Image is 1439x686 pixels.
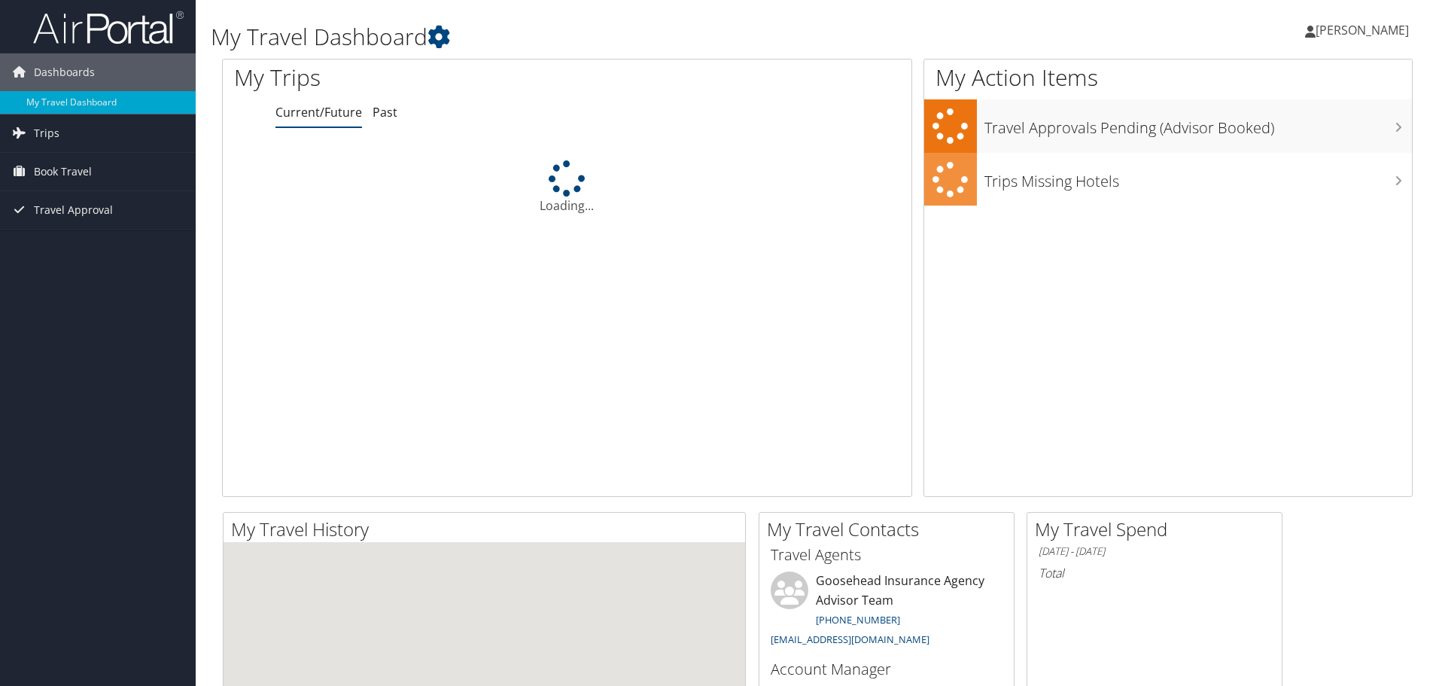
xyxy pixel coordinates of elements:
[1039,544,1270,559] h6: [DATE] - [DATE]
[771,633,929,646] a: [EMAIL_ADDRESS][DOMAIN_NAME]
[223,160,911,215] div: Loading...
[984,163,1412,192] h3: Trips Missing Hotels
[34,191,113,229] span: Travel Approval
[767,517,1014,542] h2: My Travel Contacts
[275,104,362,120] a: Current/Future
[34,114,59,152] span: Trips
[373,104,397,120] a: Past
[34,153,92,191] span: Book Travel
[1305,8,1424,53] a: [PERSON_NAME]
[234,62,613,93] h1: My Trips
[33,10,184,45] img: airportal-logo.png
[763,572,1010,652] li: Goosehead Insurance Agency Advisor Team
[1035,517,1282,542] h2: My Travel Spend
[924,62,1412,93] h1: My Action Items
[771,659,1002,680] h3: Account Manager
[984,110,1412,139] h3: Travel Approvals Pending (Advisor Booked)
[816,613,900,627] a: [PHONE_NUMBER]
[34,53,95,91] span: Dashboards
[924,99,1412,153] a: Travel Approvals Pending (Advisor Booked)
[211,21,1020,53] h1: My Travel Dashboard
[1039,565,1270,581] h6: Total
[924,153,1412,206] a: Trips Missing Hotels
[231,517,745,542] h2: My Travel History
[1316,22,1409,38] span: [PERSON_NAME]
[771,544,1002,566] h3: Travel Agents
